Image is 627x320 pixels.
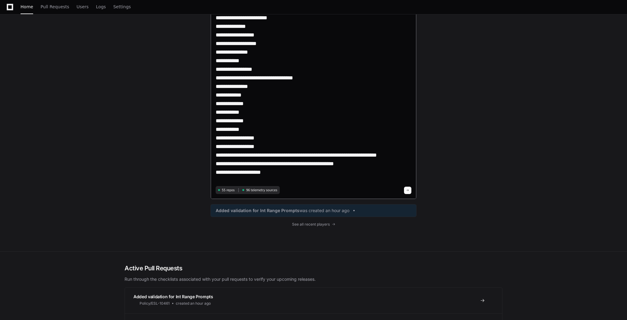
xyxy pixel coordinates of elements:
[210,222,417,227] a: See all recent players
[113,5,131,9] span: Settings
[21,5,33,9] span: Home
[299,208,349,214] span: was created an hour ago
[96,5,106,9] span: Logs
[222,188,235,192] span: 55 repos
[216,208,411,214] a: Added validation for Int Range Promptswas created an hour ago
[125,288,502,313] a: Added validation for Int Range PromptsPolicy/ESL-10461created an hour ago
[176,301,211,306] span: created an hour ago
[125,264,502,272] h2: Active Pull Requests
[216,208,299,214] span: Added validation for Int Range Prompts
[40,5,69,9] span: Pull Requests
[133,294,213,299] span: Added validation for Int Range Prompts
[292,222,330,227] span: See all recent players
[246,188,277,192] span: 96 telemetry sources
[125,276,502,282] p: Run through the checklists associated with your pull requests to verify your upcoming releases.
[77,5,89,9] span: Users
[140,301,170,306] span: Policy/ESL-10461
